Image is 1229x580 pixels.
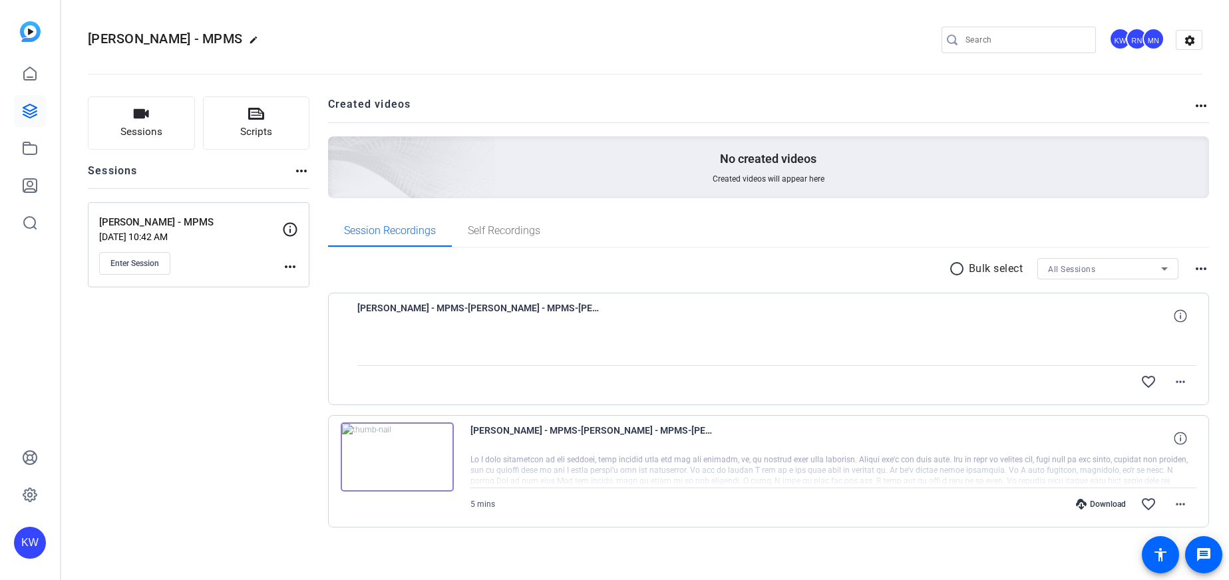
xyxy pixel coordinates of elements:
p: [DATE] 10:42 AM [99,231,282,242]
span: [PERSON_NAME] - MPMS-[PERSON_NAME] - MPMS-[PERSON_NAME]-Recording 1-2025-09-04-09-42-32-813-0 [470,422,717,454]
span: Sessions [120,124,162,140]
button: Enter Session [99,252,170,275]
p: Bulk select [969,261,1023,277]
mat-icon: message [1196,547,1212,563]
div: KW [14,527,46,559]
span: All Sessions [1048,265,1095,274]
img: blue-gradient.svg [20,21,41,42]
input: Search [966,32,1085,48]
h2: Created videos [328,96,1194,122]
p: [PERSON_NAME] - MPMS [99,215,282,230]
span: [PERSON_NAME] - MPMS-[PERSON_NAME] - MPMS-[PERSON_NAME]-Recording 1-2025-09-04-09-42-32-813-1 [357,300,604,332]
mat-icon: favorite_border [1141,374,1156,390]
mat-icon: more_horiz [1193,98,1209,114]
mat-icon: more_horiz [1193,261,1209,277]
mat-icon: favorite_border [1141,496,1156,512]
div: MN [1142,28,1164,50]
span: Session Recordings [344,225,436,236]
p: No created videos [720,151,816,167]
mat-icon: radio_button_unchecked [949,261,969,277]
mat-icon: edit [249,35,265,51]
button: Sessions [88,96,195,150]
div: Download [1069,499,1133,509]
h2: Sessions [88,163,138,188]
mat-icon: settings [1176,31,1203,51]
img: Creted videos background [179,5,496,293]
mat-icon: more_horiz [293,163,309,179]
ngx-avatar: Kellie Walker [1109,28,1133,51]
mat-icon: more_horiz [282,259,298,275]
ngx-avatar: Robin Nalepa [1126,28,1149,51]
span: 5 mins [470,500,495,509]
div: KW [1109,28,1131,50]
span: Created videos will appear here [713,174,824,184]
div: RN [1126,28,1148,50]
mat-icon: accessibility [1152,547,1168,563]
span: Enter Session [110,258,159,269]
img: thumb-nail [341,422,454,492]
mat-icon: more_horiz [1172,374,1188,390]
button: Scripts [203,96,310,150]
span: Self Recordings [468,225,540,236]
span: Scripts [240,124,272,140]
span: [PERSON_NAME] - MPMS [88,31,242,47]
mat-icon: more_horiz [1172,496,1188,512]
ngx-avatar: Morgan Nielsen [1142,28,1166,51]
